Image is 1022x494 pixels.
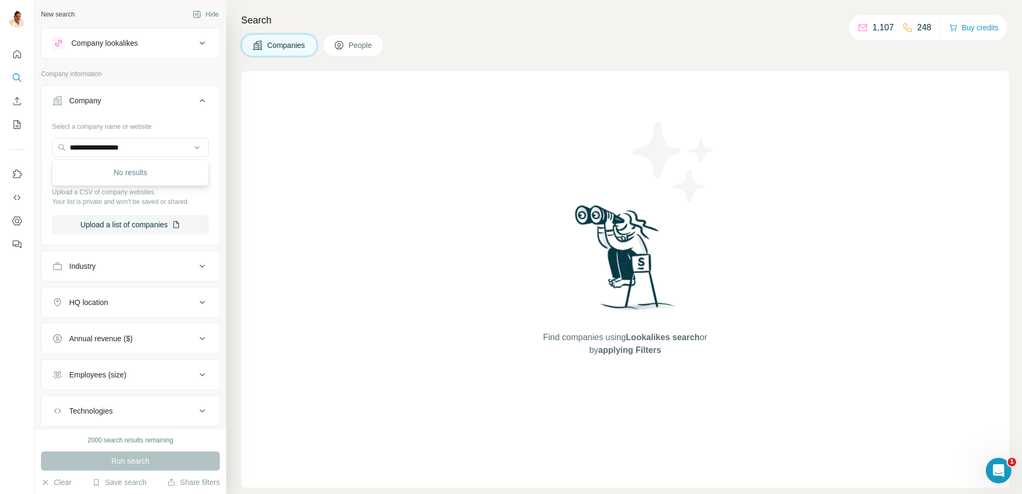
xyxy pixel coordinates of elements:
[540,331,710,357] span: Find companies using or by
[349,40,373,51] span: People
[9,188,26,207] button: Use Surfe API
[986,458,1011,483] iframe: Intercom live chat
[598,345,661,355] span: applying Filters
[9,11,26,28] img: Avatar
[69,406,113,416] div: Technologies
[9,68,26,87] button: Search
[92,477,146,488] button: Save search
[570,202,681,321] img: Surfe Illustration - Woman searching with binoculars
[872,21,894,34] p: 1,107
[9,164,26,184] button: Use Surfe on LinkedIn
[9,92,26,111] button: Enrich CSV
[42,30,219,56] button: Company lookalikes
[52,197,209,207] p: Your list is private and won't be saved or shared.
[625,114,721,210] img: Surfe Illustration - Stars
[9,45,26,64] button: Quick start
[71,38,138,48] div: Company lookalikes
[42,88,219,118] button: Company
[1008,458,1016,466] span: 1
[69,369,126,380] div: Employees (size)
[267,40,306,51] span: Companies
[167,477,220,488] button: Share filters
[88,435,174,445] div: 2000 search results remaining
[69,95,101,106] div: Company
[41,10,75,19] div: New search
[42,326,219,351] button: Annual revenue ($)
[52,118,209,131] div: Select a company name or website
[241,13,1009,28] h4: Search
[917,21,932,34] p: 248
[9,211,26,230] button: Dashboard
[42,362,219,388] button: Employees (size)
[69,261,96,271] div: Industry
[9,235,26,254] button: Feedback
[69,297,108,308] div: HQ location
[185,6,226,22] button: Hide
[69,333,133,344] div: Annual revenue ($)
[42,398,219,424] button: Technologies
[949,20,999,35] button: Buy credits
[626,333,700,342] span: Lookalikes search
[52,187,209,197] p: Upload a CSV of company websites.
[9,115,26,134] button: My lists
[42,253,219,279] button: Industry
[41,477,71,488] button: Clear
[41,69,220,79] p: Company information
[52,215,209,234] button: Upload a list of companies
[55,162,206,183] div: No results
[42,290,219,315] button: HQ location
